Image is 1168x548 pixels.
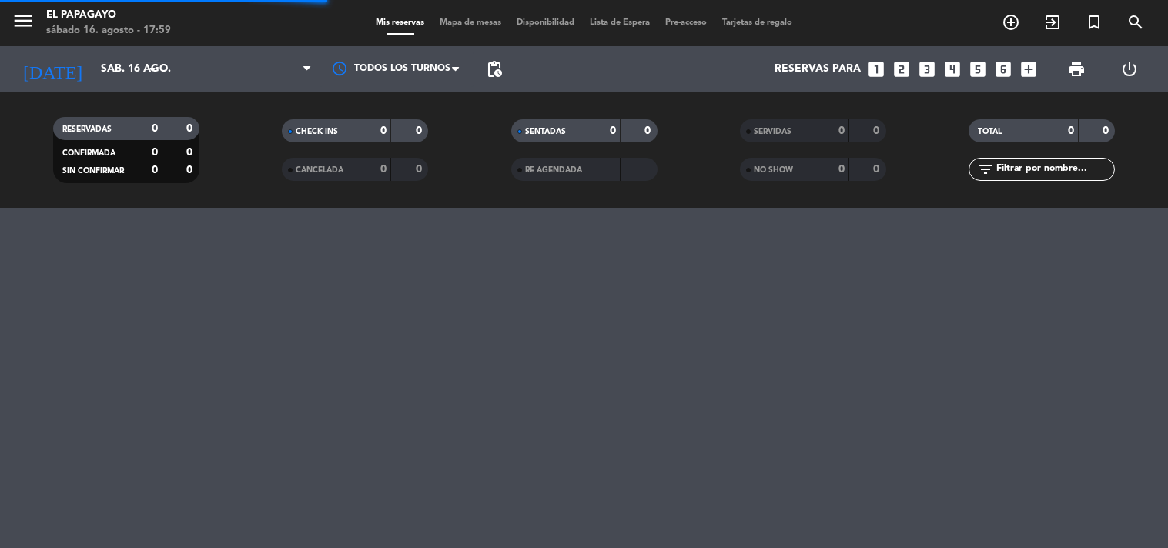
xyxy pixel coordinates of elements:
[46,23,171,38] div: sábado 16. agosto - 17:59
[296,128,338,135] span: CHECK INS
[978,128,1002,135] span: TOTAL
[485,60,504,79] span: pending_actions
[873,125,882,136] strong: 0
[866,59,886,79] i: looks_one
[1043,13,1062,32] i: exit_to_app
[416,125,425,136] strong: 0
[1120,60,1139,79] i: power_settings_new
[368,18,432,27] span: Mis reservas
[917,59,937,79] i: looks_3
[1002,13,1020,32] i: add_circle_outline
[754,166,793,174] span: NO SHOW
[942,59,962,79] i: looks_4
[976,160,995,179] i: filter_list
[12,9,35,38] button: menu
[186,147,196,158] strong: 0
[152,147,158,158] strong: 0
[62,149,115,157] span: CONFIRMADA
[525,166,582,174] span: RE AGENDADA
[416,164,425,175] strong: 0
[1103,46,1156,92] div: LOG OUT
[152,165,158,175] strong: 0
[1103,125,1112,136] strong: 0
[432,18,509,27] span: Mapa de mesas
[509,18,582,27] span: Disponibilidad
[380,125,387,136] strong: 0
[644,125,654,136] strong: 0
[1085,13,1103,32] i: turned_in_not
[296,166,343,174] span: CANCELADA
[892,59,912,79] i: looks_two
[62,125,112,133] span: RESERVADAS
[873,164,882,175] strong: 0
[525,128,566,135] span: SENTADAS
[968,59,988,79] i: looks_5
[838,164,845,175] strong: 0
[1068,125,1074,136] strong: 0
[143,60,162,79] i: arrow_drop_down
[715,18,800,27] span: Tarjetas de regalo
[610,125,616,136] strong: 0
[186,123,196,134] strong: 0
[152,123,158,134] strong: 0
[12,9,35,32] i: menu
[995,161,1114,178] input: Filtrar por nombre...
[1126,13,1145,32] i: search
[62,167,124,175] span: SIN CONFIRMAR
[754,128,791,135] span: SERVIDAS
[380,164,387,175] strong: 0
[1019,59,1039,79] i: add_box
[582,18,658,27] span: Lista de Espera
[775,63,861,75] span: Reservas para
[658,18,715,27] span: Pre-acceso
[46,8,171,23] div: El Papagayo
[838,125,845,136] strong: 0
[186,165,196,175] strong: 0
[1067,60,1086,79] span: print
[993,59,1013,79] i: looks_6
[12,52,93,86] i: [DATE]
